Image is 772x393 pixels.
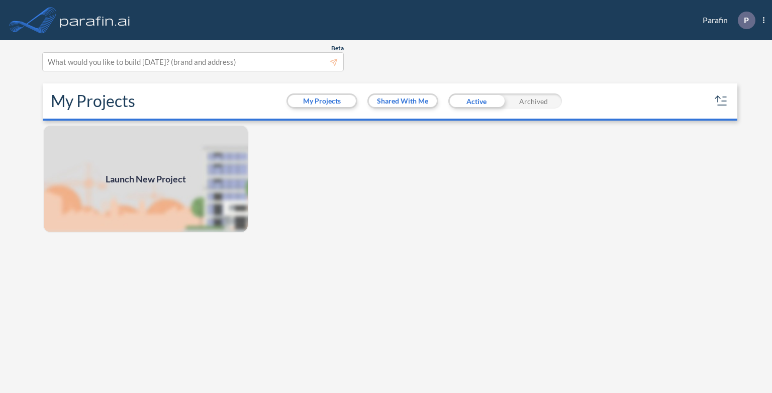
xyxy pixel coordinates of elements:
button: sort [713,93,729,109]
div: Parafin [688,12,764,29]
h2: My Projects [51,91,135,111]
button: My Projects [288,95,356,107]
img: logo [58,10,132,30]
a: Launch New Project [43,125,249,233]
span: Launch New Project [106,172,186,186]
span: Beta [331,44,344,52]
div: Archived [505,93,562,109]
button: Shared With Me [369,95,437,107]
div: Active [448,93,505,109]
p: P [744,16,749,25]
img: add [43,125,249,233]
